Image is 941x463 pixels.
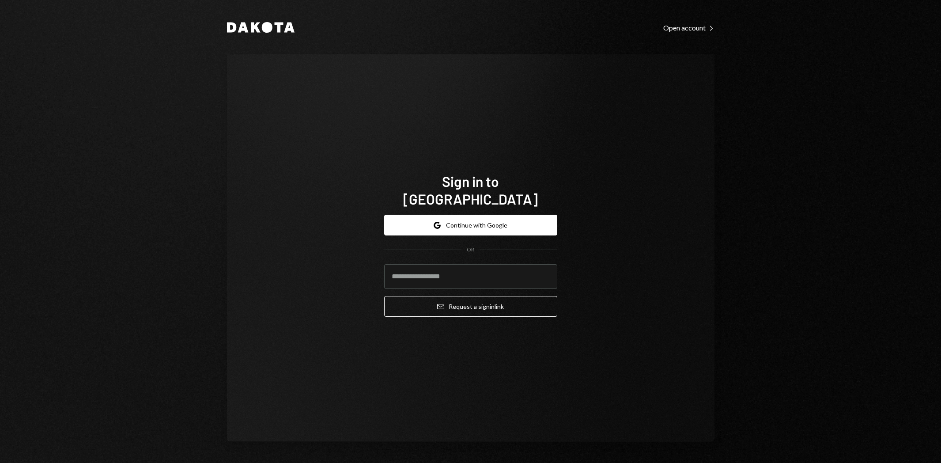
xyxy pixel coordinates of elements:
div: OR [467,246,474,254]
h1: Sign in to [GEOGRAPHIC_DATA] [384,172,557,208]
button: Continue with Google [384,215,557,235]
button: Request a signinlink [384,296,557,317]
a: Open account [663,23,714,32]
